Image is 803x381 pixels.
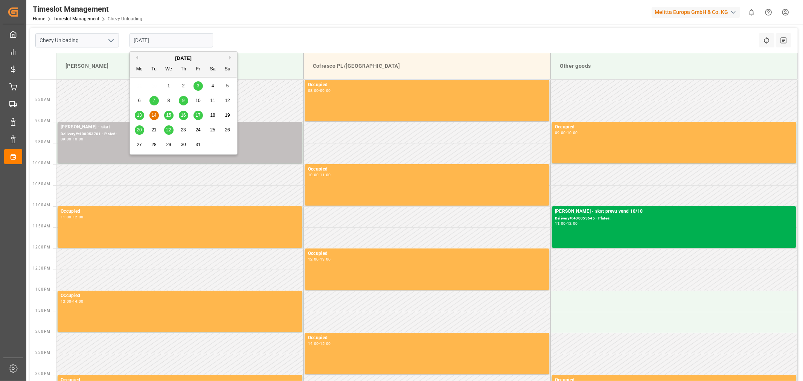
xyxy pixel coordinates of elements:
div: Occupied [308,334,546,342]
span: 13 [137,113,142,118]
div: - [72,300,73,303]
span: 18 [210,113,215,118]
div: Other goods [557,59,791,73]
span: 3 [197,83,200,88]
span: 8 [168,98,170,103]
div: - [72,137,73,141]
div: Choose Sunday, October 26th, 2025 [223,125,232,135]
div: Choose Wednesday, October 8th, 2025 [164,96,174,105]
div: - [72,215,73,219]
div: - [318,342,320,345]
span: 10 [195,98,200,103]
div: Choose Tuesday, October 28th, 2025 [149,140,159,149]
span: 30 [181,142,186,147]
div: - [566,131,567,134]
span: 5 [226,83,229,88]
div: Choose Tuesday, October 14th, 2025 [149,111,159,120]
span: 22 [166,127,171,133]
div: Choose Saturday, October 4th, 2025 [208,81,218,91]
div: 10:00 [308,173,319,177]
div: Choose Monday, October 13th, 2025 [135,111,144,120]
a: Home [33,16,45,21]
div: 12:00 [567,222,578,225]
div: Choose Wednesday, October 29th, 2025 [164,140,174,149]
span: 11:00 AM [33,203,50,207]
span: 10:00 AM [33,161,50,165]
span: 25 [210,127,215,133]
span: 2:00 PM [35,329,50,334]
a: Timeslot Management [53,16,99,21]
div: 15:00 [320,342,331,345]
div: Choose Monday, October 27th, 2025 [135,140,144,149]
div: 10:00 [567,131,578,134]
div: Choose Saturday, October 11th, 2025 [208,96,218,105]
span: 1:30 PM [35,308,50,312]
span: 20 [137,127,142,133]
div: Cofresco PL/[GEOGRAPHIC_DATA] [310,59,544,73]
span: 29 [166,142,171,147]
span: 27 [137,142,142,147]
div: Su [223,65,232,74]
div: 11:00 [555,222,566,225]
div: Fr [194,65,203,74]
input: Type to search/select [35,33,119,47]
div: - [318,173,320,177]
span: 12:30 PM [33,266,50,270]
div: Delivery#:400053645 - Plate#: [555,215,793,222]
span: 28 [151,142,156,147]
div: Choose Wednesday, October 1st, 2025 [164,81,174,91]
span: 1 [168,83,170,88]
button: Next Month [229,55,233,60]
div: Choose Friday, October 31st, 2025 [194,140,203,149]
span: 16 [181,113,186,118]
div: Choose Thursday, October 30th, 2025 [179,140,188,149]
div: Choose Monday, October 20th, 2025 [135,125,144,135]
div: 11:00 [61,215,72,219]
div: 13:00 [61,300,72,303]
div: Choose Thursday, October 23rd, 2025 [179,125,188,135]
button: Melitta Europa GmbH & Co. KG [652,5,743,19]
div: - [318,258,320,261]
div: 10:00 [73,137,84,141]
div: 09:00 [320,89,331,92]
button: Help Center [760,4,777,21]
span: 9:30 AM [35,140,50,144]
div: - [318,89,320,92]
span: 7 [153,98,155,103]
div: 12:00 [308,258,319,261]
div: Occupied [308,166,546,173]
div: Choose Tuesday, October 21st, 2025 [149,125,159,135]
span: 23 [181,127,186,133]
button: open menu [105,35,116,46]
div: 14:00 [308,342,319,345]
div: Choose Monday, October 6th, 2025 [135,96,144,105]
span: 26 [225,127,230,133]
span: 14 [151,113,156,118]
div: Choose Sunday, October 19th, 2025 [223,111,232,120]
span: 24 [195,127,200,133]
div: Choose Tuesday, October 7th, 2025 [149,96,159,105]
div: 11:00 [320,173,331,177]
div: Choose Sunday, October 5th, 2025 [223,81,232,91]
span: 4 [212,83,214,88]
div: Occupied [308,81,546,89]
span: 2:30 PM [35,351,50,355]
div: [DATE] [130,55,237,62]
span: 31 [195,142,200,147]
div: Choose Wednesday, October 15th, 2025 [164,111,174,120]
div: Choose Thursday, October 16th, 2025 [179,111,188,120]
input: DD-MM-YYYY [130,33,213,47]
div: Occupied [308,250,546,258]
div: Choose Thursday, October 2nd, 2025 [179,81,188,91]
span: 10:30 AM [33,182,50,186]
span: 12:00 PM [33,245,50,249]
div: Th [179,65,188,74]
div: Choose Thursday, October 9th, 2025 [179,96,188,105]
div: [PERSON_NAME] [62,59,297,73]
div: 09:00 [555,131,566,134]
div: Melitta Europa GmbH & Co. KG [652,7,740,18]
div: 14:00 [73,300,84,303]
span: 21 [151,127,156,133]
div: 12:00 [73,215,84,219]
span: 9:00 AM [35,119,50,123]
